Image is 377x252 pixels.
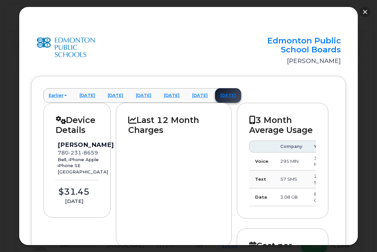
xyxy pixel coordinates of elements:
[56,115,98,135] h2: Device Details
[58,150,98,156] span: 780
[308,153,330,170] td: 320 MIN
[102,88,129,103] a: [DATE]
[56,198,93,205] div: [DATE]
[69,150,81,156] span: 231
[58,157,114,175] div: Bell, iPhone Apple iPhone SE [GEOGRAPHIC_DATA]
[187,88,213,103] a: [DATE]
[56,186,85,198] div: $31.45
[74,88,100,103] a: [DATE]
[274,153,308,170] td: 295 MIN
[249,115,316,135] h2: 3 Month Average Usage
[308,170,330,188] td: 288 SMS
[215,88,241,103] a: [DATE]
[159,88,185,103] a: [DATE]
[308,141,330,153] th: You
[274,188,308,206] td: 3.08 GB
[255,158,268,164] strong: Voice
[58,141,114,149] div: [PERSON_NAME]
[255,194,267,200] strong: Data
[255,176,266,182] strong: Text
[274,170,308,188] td: 57 SMS
[131,88,157,103] a: [DATE]
[81,150,98,156] span: 8659
[274,141,308,153] th: Company
[43,88,72,103] a: Earlier
[56,143,58,145] img: image20231002-3703462-10zne2t.jpeg
[128,115,219,135] h2: Last 12 Month Charges
[308,188,330,206] td: 8.52 GB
